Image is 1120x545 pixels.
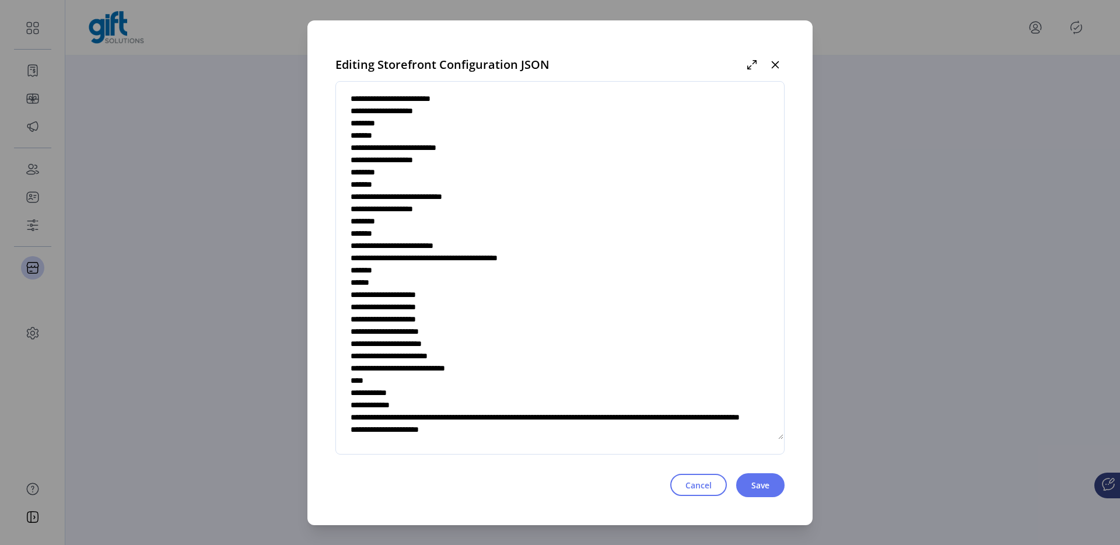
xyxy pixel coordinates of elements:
[751,479,769,491] span: Save
[736,473,785,497] button: Save
[685,479,712,491] span: Cancel
[670,474,727,496] button: Cancel
[743,55,761,74] button: Maximize
[335,56,549,74] span: Editing Storefront Configuration JSON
